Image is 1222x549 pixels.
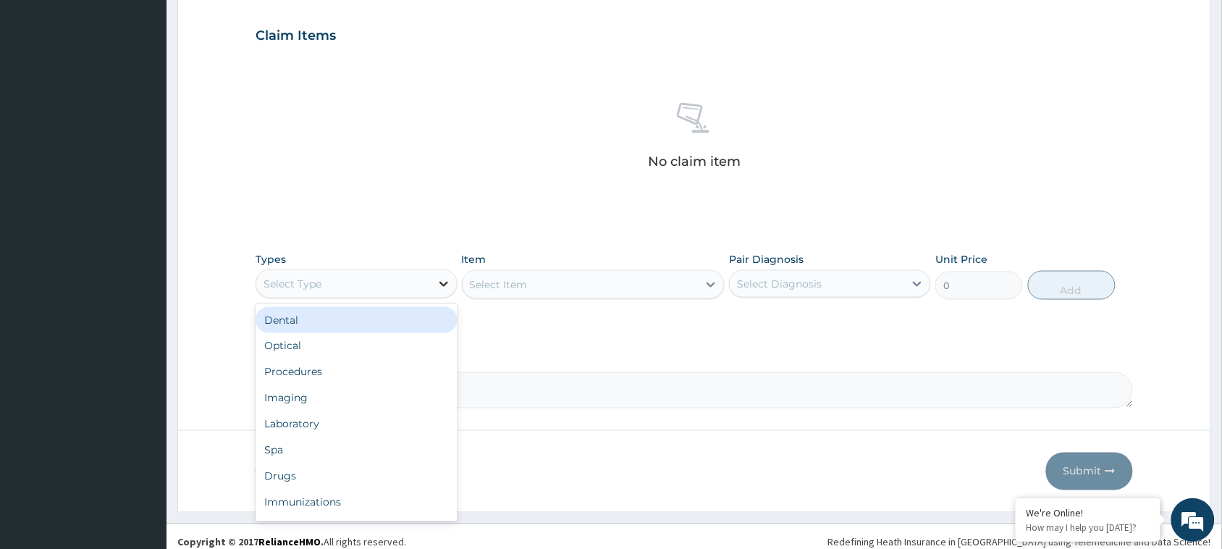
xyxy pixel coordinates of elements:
[1027,506,1150,519] div: We're Online!
[27,72,59,109] img: d_794563401_company_1708531726252_794563401
[256,333,458,359] div: Optical
[935,252,987,267] label: Unit Price
[7,395,276,446] textarea: Type your message and hit 'Enter'
[177,536,324,549] strong: Copyright © 2017 .
[256,307,458,333] div: Dental
[729,252,804,267] label: Pair Diagnosis
[256,516,458,542] div: Others
[256,464,458,490] div: Drugs
[256,385,458,411] div: Imaging
[264,277,321,291] div: Select Type
[258,536,321,549] a: RelianceHMO
[256,28,336,44] h3: Claim Items
[462,252,486,267] label: Item
[1046,453,1133,490] button: Submit
[75,81,243,100] div: Chat with us now
[1027,521,1150,534] p: How may I help you today?
[256,437,458,464] div: Spa
[256,411,458,437] div: Laboratory
[737,277,822,291] div: Select Diagnosis
[84,183,200,329] span: We're online!
[256,359,458,385] div: Procedures
[1028,271,1116,300] button: Add
[237,7,272,42] div: Minimize live chat window
[256,352,1133,364] label: Comment
[648,154,741,169] p: No claim item
[256,490,458,516] div: Immunizations
[256,253,286,266] label: Types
